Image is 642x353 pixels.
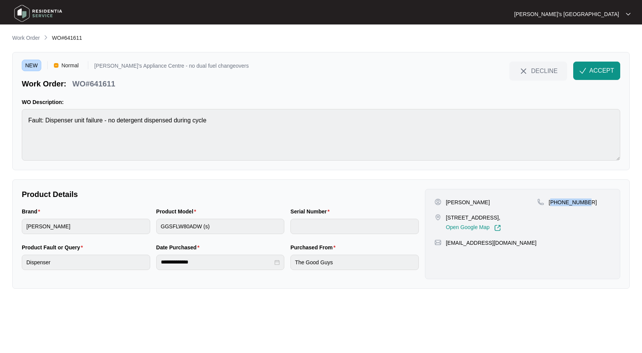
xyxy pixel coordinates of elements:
label: Purchased From [290,244,339,251]
p: [PERSON_NAME] [446,198,490,206]
p: Work Order: [22,78,66,89]
label: Brand [22,208,43,215]
span: ACCEPT [589,66,614,75]
label: Date Purchased [156,244,203,251]
p: Product Details [22,189,419,200]
p: [STREET_ADDRESS], [446,214,501,221]
p: [PERSON_NAME]'s Appliance Centre - no dual fuel changeovers [94,63,249,71]
input: Product Model [156,219,285,234]
span: NEW [22,60,41,71]
img: check-Icon [579,67,586,74]
img: map-pin [434,239,441,246]
span: WO#641611 [52,35,82,41]
textarea: Fault: Dispenser unit failure - no detergent dispensed during cycle [22,109,620,161]
img: chevron-right [43,34,49,41]
img: user-pin [434,198,441,205]
label: Product Fault or Query [22,244,86,251]
p: [PERSON_NAME]'s [GEOGRAPHIC_DATA] [514,10,619,18]
img: dropdown arrow [626,12,631,16]
input: Purchased From [290,255,419,270]
img: map-pin [537,198,544,205]
p: WO Description: [22,98,620,106]
img: close-Icon [519,67,528,76]
p: [PHONE_NUMBER] [549,198,597,206]
a: Work Order [11,34,41,42]
p: Work Order [12,34,40,42]
p: [EMAIL_ADDRESS][DOMAIN_NAME] [446,239,537,247]
button: close-IconDECLINE [509,62,567,80]
input: Date Purchased [161,258,273,266]
img: Link-External [494,224,501,231]
img: Vercel Logo [54,63,58,68]
span: Normal [58,60,82,71]
input: Product Fault or Query [22,255,150,270]
p: WO#641611 [72,78,115,89]
a: Open Google Map [446,224,501,231]
img: residentia service logo [11,2,65,25]
label: Serial Number [290,208,332,215]
span: DECLINE [531,67,558,75]
input: Brand [22,219,150,234]
label: Product Model [156,208,199,215]
input: Serial Number [290,219,419,234]
button: check-IconACCEPT [573,62,620,80]
img: map-pin [434,214,441,221]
